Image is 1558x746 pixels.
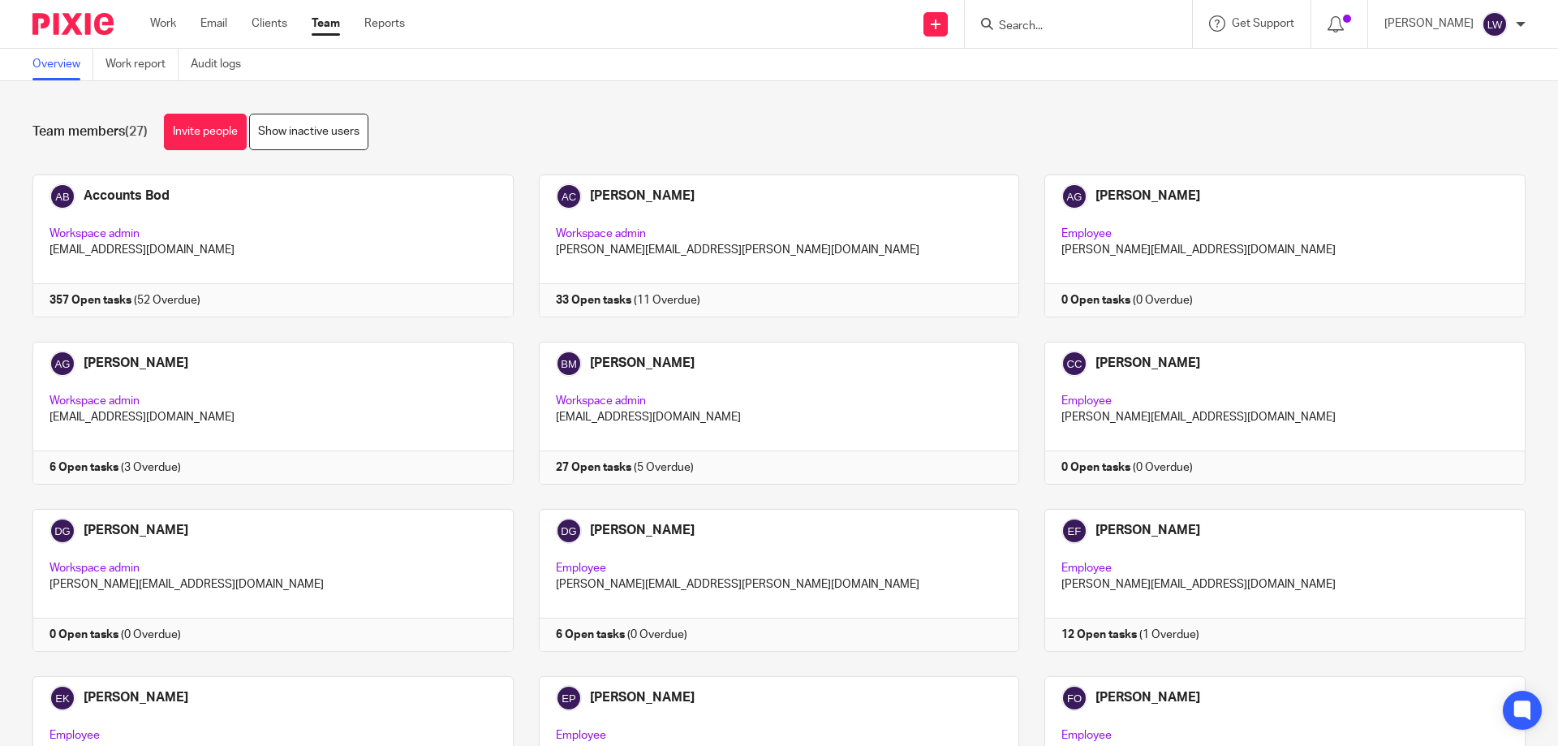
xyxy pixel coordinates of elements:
span: Get Support [1232,18,1294,29]
a: Invite people [164,114,247,150]
a: Team [312,15,340,32]
a: Show inactive users [249,114,368,150]
a: Work report [105,49,179,80]
a: Overview [32,49,93,80]
a: Clients [252,15,287,32]
img: Pixie [32,13,114,35]
p: [PERSON_NAME] [1384,15,1474,32]
h1: Team members [32,123,148,140]
span: (27) [125,125,148,138]
img: svg%3E [1482,11,1508,37]
a: Work [150,15,176,32]
a: Email [200,15,227,32]
a: Reports [364,15,405,32]
a: Audit logs [191,49,253,80]
input: Search [997,19,1143,34]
